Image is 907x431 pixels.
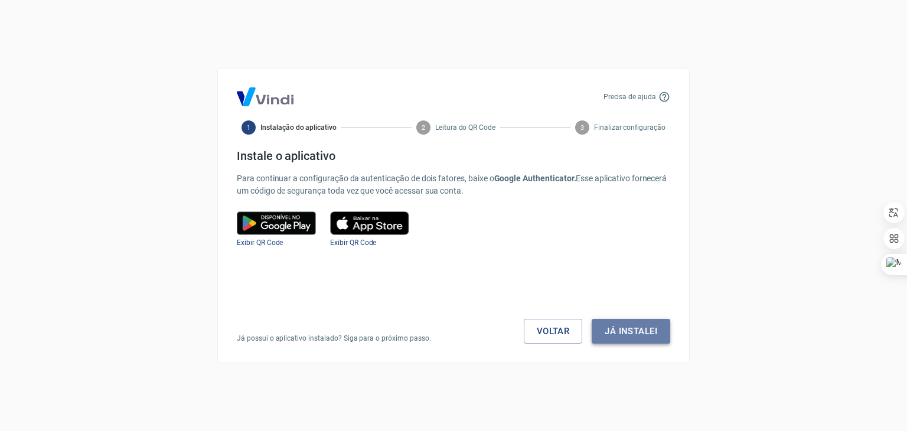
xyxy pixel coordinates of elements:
h4: Instale o aplicativo [237,149,670,163]
b: Google Authenticator. [494,174,576,183]
button: Já instalei [592,319,670,344]
text: 3 [580,124,584,132]
p: Já possui o aplicativo instalado? Siga para o próximo passo. [237,333,431,344]
text: 2 [422,124,425,132]
text: 1 [247,124,250,132]
img: play [330,211,409,235]
img: Logo Vind [237,87,293,106]
a: Exibir QR Code [237,239,283,247]
a: Exibir QR Code [330,239,376,247]
a: Voltar [524,319,583,344]
span: Finalizar configuração [594,122,665,133]
span: Leitura do QR Code [435,122,495,133]
p: Precisa de ajuda [603,92,656,102]
img: google play [237,211,316,235]
span: Instalação do aplicativo [260,122,337,133]
p: Para continuar a configuração da autenticação de dois fatores, baixe o Esse aplicativo fornecerá ... [237,172,670,197]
